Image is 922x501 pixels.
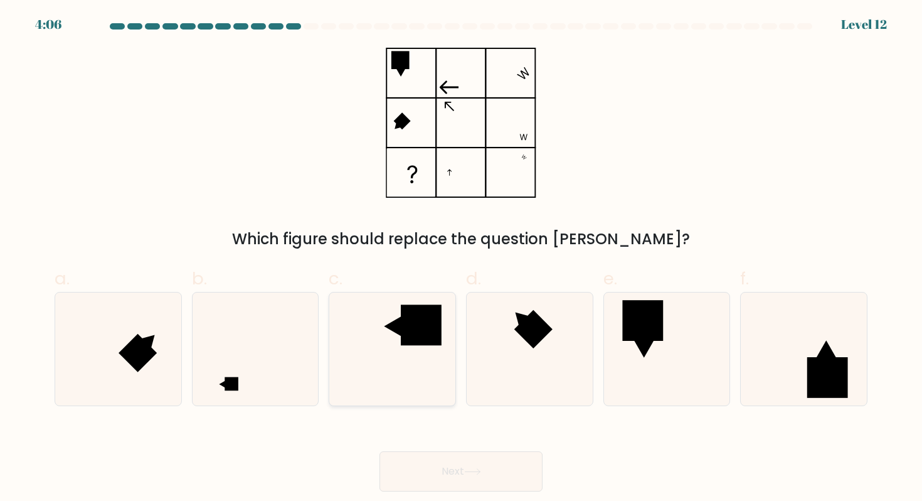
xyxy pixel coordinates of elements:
[466,266,481,291] span: d.
[55,266,70,291] span: a.
[192,266,207,291] span: b.
[841,15,887,34] div: Level 12
[35,15,61,34] div: 4:06
[740,266,749,291] span: f.
[603,266,617,291] span: e.
[329,266,342,291] span: c.
[379,451,543,492] button: Next
[62,228,860,251] div: Which figure should replace the question [PERSON_NAME]?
